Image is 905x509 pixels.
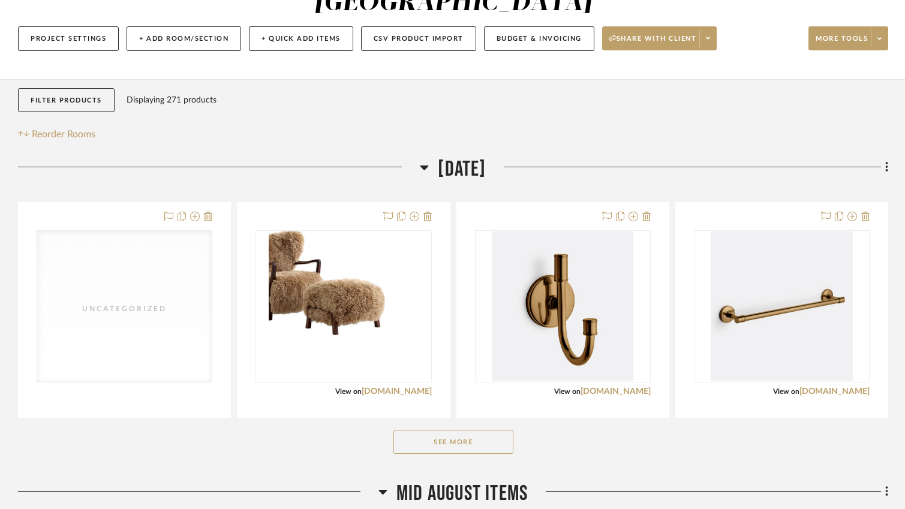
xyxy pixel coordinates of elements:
[393,430,513,454] button: See More
[256,231,431,382] div: 0
[335,388,362,395] span: View on
[65,303,185,315] div: Uncategorized
[249,26,353,51] button: + Quick Add Items
[581,387,651,396] a: [DOMAIN_NAME]
[269,231,419,381] img: Wulff Lounge Chair & Pouf
[554,388,581,395] span: View on
[18,26,119,51] button: Project Settings
[773,388,799,395] span: View on
[602,26,717,50] button: Share with client
[492,231,633,381] img: Ladd Single Hook
[816,34,868,52] span: More tools
[711,231,852,381] img: Ladd Towel Bar
[808,26,888,50] button: More tools
[127,26,241,51] button: + Add Room/Section
[609,34,697,52] span: Share with client
[127,88,217,112] div: Displaying 271 products
[438,156,486,182] span: [DATE]
[361,26,476,51] button: CSV Product Import
[396,481,528,507] span: Mid August Items
[18,127,95,141] button: Reorder Rooms
[362,387,432,396] a: [DOMAIN_NAME]
[799,387,870,396] a: [DOMAIN_NAME]
[18,88,115,113] button: Filter Products
[484,26,594,51] button: Budget & Invoicing
[32,127,95,141] span: Reorder Rooms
